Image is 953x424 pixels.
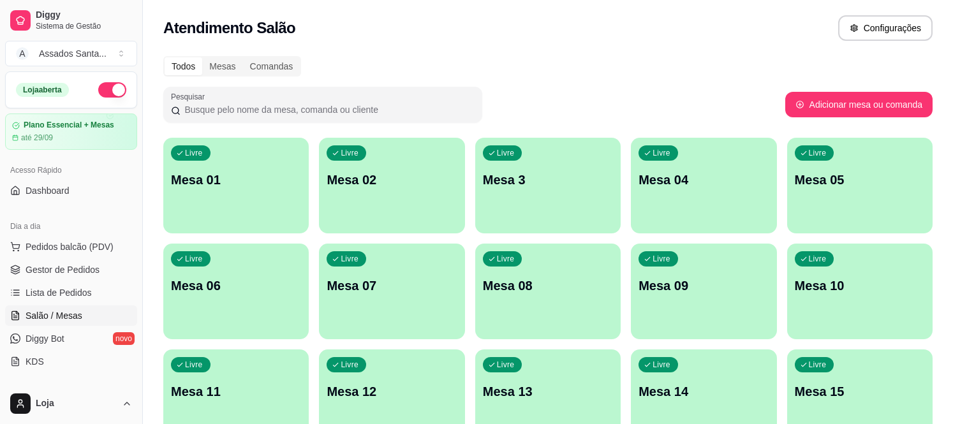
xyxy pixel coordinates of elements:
button: Select a team [5,41,137,66]
a: Salão / Mesas [5,305,137,326]
a: Lista de Pedidos [5,282,137,303]
a: KDS [5,351,137,372]
p: Livre [497,254,515,264]
span: Loja [36,398,117,409]
p: Livre [653,148,670,158]
p: Mesa 07 [327,277,457,295]
p: Mesa 05 [795,171,925,189]
div: Mesas [202,57,242,75]
p: Livre [497,148,515,158]
button: LivreMesa 3 [475,138,621,233]
button: LivreMesa 07 [319,244,464,339]
p: Mesa 10 [795,277,925,295]
article: até 29/09 [21,133,53,143]
button: Alterar Status [98,82,126,98]
span: Diggy [36,10,132,21]
button: LivreMesa 04 [631,138,776,233]
button: Pedidos balcão (PDV) [5,237,137,257]
span: Sistema de Gestão [36,21,132,31]
a: Gestor de Pedidos [5,260,137,280]
span: Salão / Mesas [26,309,82,322]
button: Loja [5,388,137,419]
p: Livre [341,148,358,158]
span: Gestor de Pedidos [26,263,100,276]
div: Comandas [243,57,300,75]
p: Mesa 01 [171,171,301,189]
p: Livre [653,360,670,370]
div: Todos [165,57,202,75]
span: Dashboard [26,184,70,197]
span: Lista de Pedidos [26,286,92,299]
p: Livre [497,360,515,370]
button: LivreMesa 09 [631,244,776,339]
p: Mesa 11 [171,383,301,400]
p: Mesa 09 [639,277,769,295]
label: Pesquisar [171,91,209,102]
p: Mesa 13 [483,383,613,400]
p: Mesa 04 [639,171,769,189]
button: LivreMesa 01 [163,138,309,233]
span: Diggy Bot [26,332,64,345]
p: Mesa 14 [639,383,769,400]
p: Mesa 02 [327,171,457,189]
p: Livre [653,254,670,264]
p: Mesa 06 [171,277,301,295]
button: Adicionar mesa ou comanda [785,92,933,117]
article: Plano Essencial + Mesas [24,121,114,130]
button: LivreMesa 02 [319,138,464,233]
a: Plano Essencial + Mesasaté 29/09 [5,113,137,150]
div: Assados Santa ... [39,47,107,60]
a: DiggySistema de Gestão [5,5,137,36]
p: Mesa 12 [327,383,457,400]
p: Mesa 08 [483,277,613,295]
a: Diggy Botnovo [5,328,137,349]
p: Livre [809,360,827,370]
p: Livre [809,254,827,264]
button: LivreMesa 10 [787,244,933,339]
p: Livre [185,254,203,264]
p: Livre [341,360,358,370]
h2: Atendimento Salão [163,18,295,38]
button: LivreMesa 08 [475,244,621,339]
p: Livre [809,148,827,158]
div: Acesso Rápido [5,160,137,180]
input: Pesquisar [181,103,475,116]
div: Dia a dia [5,216,137,237]
p: Livre [185,148,203,158]
a: Dashboard [5,180,137,201]
span: KDS [26,355,44,368]
p: Livre [341,254,358,264]
p: Mesa 15 [795,383,925,400]
button: Configurações [838,15,933,41]
p: Mesa 3 [483,171,613,189]
div: Loja aberta [16,83,69,97]
span: Pedidos balcão (PDV) [26,240,114,253]
button: LivreMesa 05 [787,138,933,233]
p: Livre [185,360,203,370]
span: A [16,47,29,60]
button: LivreMesa 06 [163,244,309,339]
